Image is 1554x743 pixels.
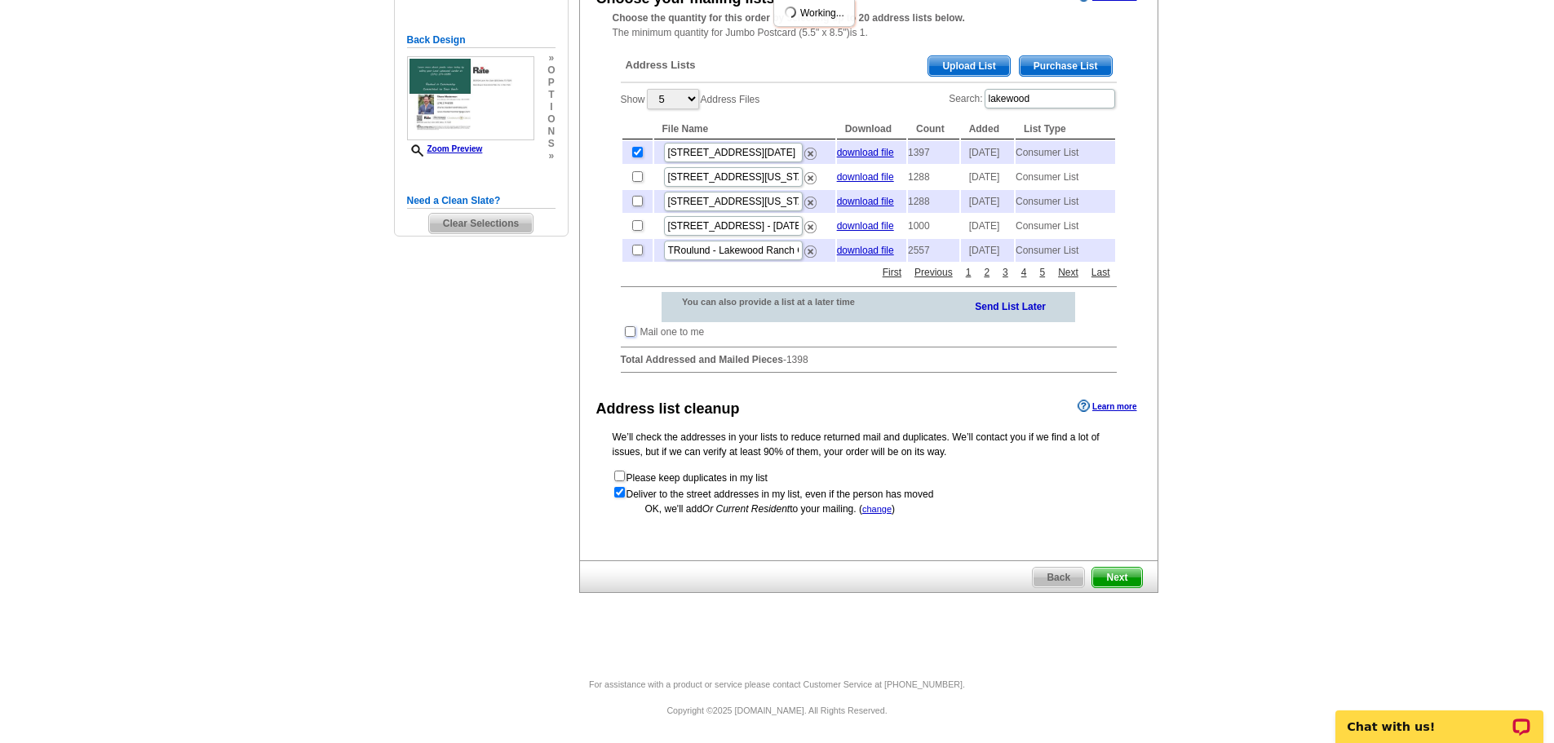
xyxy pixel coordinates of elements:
iframe: LiveChat chat widget [1325,692,1554,743]
a: download file [837,220,894,232]
form: Please keep duplicates in my list Deliver to the street addresses in my list, even if the person ... [613,469,1125,502]
span: Clear Selections [429,214,533,233]
span: Back [1033,568,1084,587]
td: Consumer List [1016,239,1115,262]
div: You can also provide a list at a later time [662,292,897,312]
th: List Type [1016,119,1115,139]
div: The minimum quantity for Jumbo Postcard (5.5" x 8.5")is 1. [580,11,1158,40]
th: File Name [654,119,835,139]
td: Consumer List [1016,141,1115,164]
a: Zoom Preview [407,144,483,153]
img: delete.png [804,197,817,209]
img: small-thumb.jpg [407,56,534,140]
td: 1288 [908,190,959,213]
td: 1000 [908,214,959,237]
a: 3 [998,265,1012,280]
a: download file [837,245,894,256]
a: Remove this list [804,242,817,254]
a: download file [837,147,894,158]
th: Count [908,119,959,139]
span: » [547,52,555,64]
td: Consumer List [1016,166,1115,188]
strong: Total Addressed and Mailed Pieces [621,354,783,365]
label: Show Address Files [621,87,760,111]
a: Last [1087,265,1114,280]
span: » [547,150,555,162]
strong: Choose the quantity for this order by selecting up to 20 address lists below. [613,12,965,24]
td: Mail one to me [640,324,706,340]
td: 1397 [908,141,959,164]
span: Next [1092,568,1141,587]
a: 5 [1035,265,1049,280]
a: Remove this list [804,144,817,156]
span: t [547,89,555,101]
td: [DATE] [961,214,1014,237]
div: OK, we'll add to your mailing. ( ) [613,502,1125,516]
span: o [547,64,555,77]
img: delete.png [804,221,817,233]
a: 2 [980,265,994,280]
a: Remove this list [804,193,817,205]
label: Search: [949,87,1116,110]
a: First [879,265,905,280]
span: o [547,113,555,126]
p: We’ll check the addresses in your lists to reduce returned mail and duplicates. We’ll contact you... [613,430,1125,459]
td: Consumer List [1016,214,1115,237]
h5: Need a Clean Slate? [407,193,556,209]
span: n [547,126,555,138]
span: Address Lists [626,58,696,73]
img: loading... [784,6,797,19]
td: 2557 [908,239,959,262]
a: Next [1054,265,1082,280]
a: download file [837,196,894,207]
a: 4 [1017,265,1031,280]
a: Remove this list [804,218,817,229]
span: s [547,138,555,150]
a: Learn more [1078,400,1136,413]
th: Added [961,119,1014,139]
div: Address list cleanup [596,398,740,420]
h5: Back Design [407,33,556,48]
span: Purchase List [1020,56,1112,76]
a: Remove this list [804,169,817,180]
input: Search: [985,89,1115,108]
th: Download [837,119,906,139]
img: delete.png [804,148,817,160]
a: Back [1032,567,1085,588]
td: [DATE] [961,190,1014,213]
span: 1398 [786,354,808,365]
td: Consumer List [1016,190,1115,213]
a: change [862,504,892,514]
span: p [547,77,555,89]
span: i [547,101,555,113]
td: [DATE] [961,141,1014,164]
a: Previous [910,265,957,280]
td: [DATE] [961,239,1014,262]
a: 1 [962,265,976,280]
span: Upload List [928,56,1009,76]
img: delete.png [804,172,817,184]
td: [DATE] [961,166,1014,188]
a: Send List Later [975,298,1046,314]
span: Or Current Resident [702,503,790,515]
a: download file [837,171,894,183]
td: 1288 [908,166,959,188]
img: delete.png [804,245,817,258]
select: ShowAddress Files [647,89,699,109]
div: - [613,43,1125,386]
